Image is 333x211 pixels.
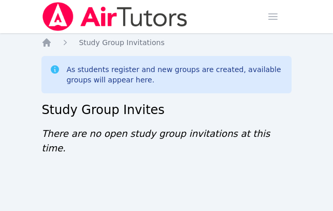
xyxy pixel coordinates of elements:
[41,102,291,118] h2: Study Group Invites
[79,38,164,47] span: Study Group Invitations
[41,37,291,48] nav: Breadcrumb
[66,64,283,85] div: As students register and new groups are created, available groups will appear here.
[41,2,188,31] img: Air Tutors
[41,128,270,153] span: There are no open study group invitations at this time.
[79,37,164,48] a: Study Group Invitations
